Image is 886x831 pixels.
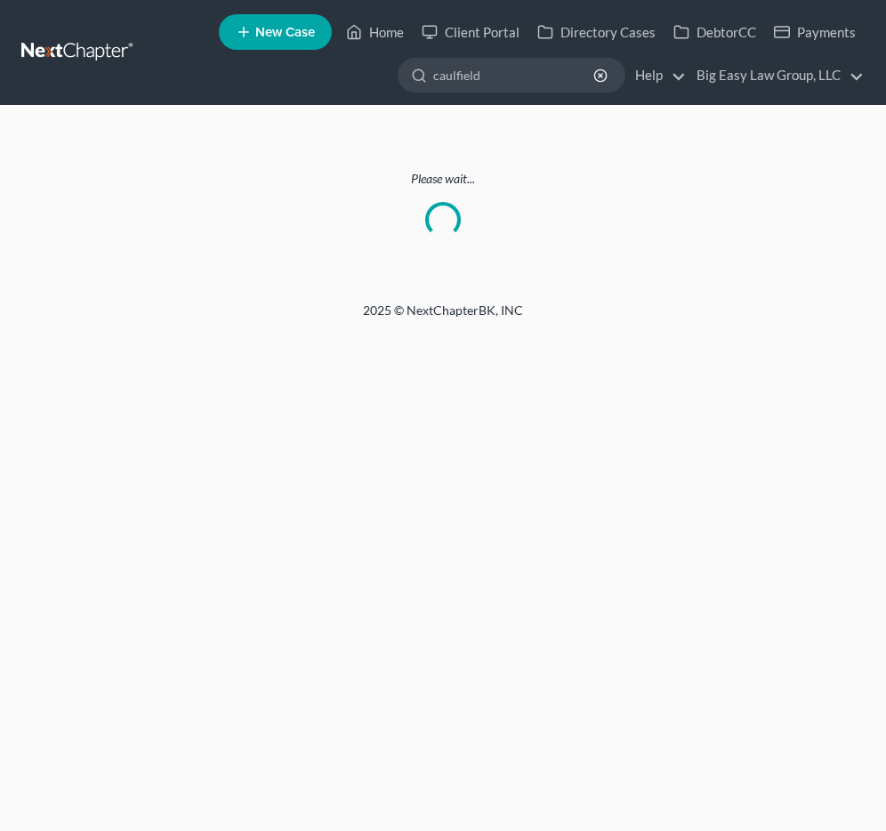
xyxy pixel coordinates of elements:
[626,60,686,92] a: Help
[413,16,528,48] a: Client Portal
[21,170,865,188] p: Please wait...
[337,16,413,48] a: Home
[528,16,664,48] a: Directory Cases
[433,59,596,92] input: Search by name...
[765,16,865,48] a: Payments
[688,60,864,92] a: Big Easy Law Group, LLC
[16,302,870,334] div: 2025 © NextChapterBK, INC
[255,26,315,39] span: New Case
[664,16,765,48] a: DebtorCC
